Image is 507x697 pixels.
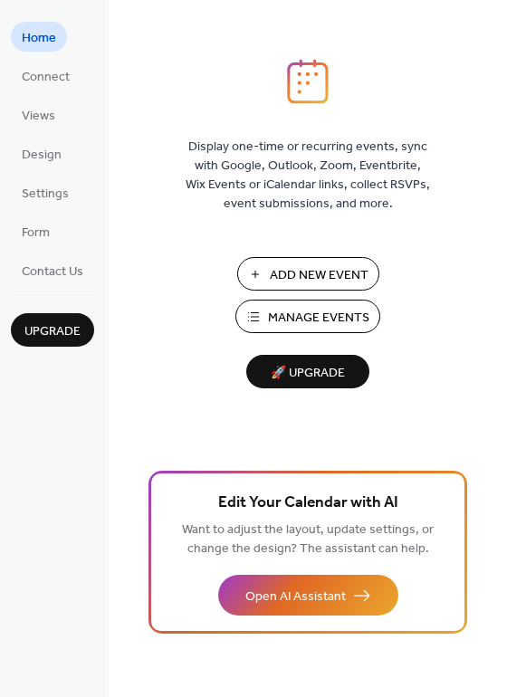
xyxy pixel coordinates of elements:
[287,59,329,104] img: logo_icon.svg
[186,138,430,214] span: Display one-time or recurring events, sync with Google, Outlook, Zoom, Eventbrite, Wix Events or ...
[24,322,81,341] span: Upgrade
[22,146,62,165] span: Design
[182,518,434,561] span: Want to adjust the layout, update settings, or change the design? The assistant can help.
[11,216,61,246] a: Form
[22,263,83,282] span: Contact Us
[237,257,379,291] button: Add New Event
[245,587,346,606] span: Open AI Assistant
[11,255,94,285] a: Contact Us
[22,107,55,126] span: Views
[11,22,67,52] a: Home
[246,355,369,388] button: 🚀 Upgrade
[268,309,369,328] span: Manage Events
[11,100,66,129] a: Views
[235,300,380,333] button: Manage Events
[257,361,359,386] span: 🚀 Upgrade
[11,61,81,91] a: Connect
[22,224,50,243] span: Form
[11,138,72,168] a: Design
[270,266,368,285] span: Add New Event
[11,177,80,207] a: Settings
[11,313,94,347] button: Upgrade
[218,575,398,616] button: Open AI Assistant
[22,185,69,204] span: Settings
[22,68,70,87] span: Connect
[218,491,398,516] span: Edit Your Calendar with AI
[22,29,56,48] span: Home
